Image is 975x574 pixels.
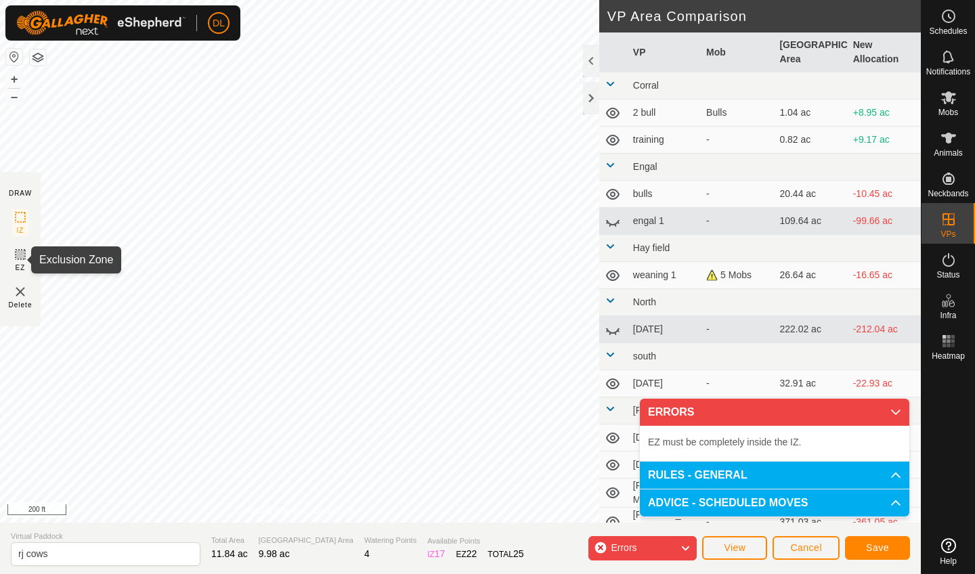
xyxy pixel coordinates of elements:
span: Total Area [211,535,248,546]
td: [PERSON_NAME] 1 [628,479,701,508]
span: Cancel [790,542,822,553]
td: weaning 1 [628,262,701,289]
td: 0.82 ac [774,127,847,154]
td: 26.64 ac [774,262,847,289]
span: ERRORS [648,407,694,418]
span: 17 [435,548,446,559]
a: Help [922,533,975,571]
span: Watering Points [364,535,416,546]
span: Virtual Paddock [11,531,200,542]
td: -22.93 ac [848,370,921,397]
span: Hay field [633,242,670,253]
span: Heatmap [932,352,965,360]
div: - [706,322,768,336]
span: Schedules [929,27,967,35]
button: Map Layers [30,49,46,66]
h2: VP Area Comparison [607,8,921,24]
span: North [633,296,656,307]
span: Animals [934,149,963,157]
th: Mob [701,32,774,72]
span: DL [213,16,225,30]
span: [PERSON_NAME] [633,405,711,416]
span: View [724,542,745,553]
span: EZ [16,263,26,273]
span: IZ [17,225,24,236]
p-accordion-header: ERRORS [640,399,909,426]
span: Engal [633,161,657,172]
span: Infra [940,311,956,319]
td: 2 bull [628,100,701,127]
button: + [6,71,22,87]
span: Status [936,271,959,279]
img: Gallagher Logo [16,11,186,35]
td: 1.04 ac [774,100,847,127]
button: Save [845,536,910,560]
button: View [702,536,767,560]
td: [DATE] [628,370,701,397]
td: 109.64 ac [774,208,847,235]
div: - [706,187,768,201]
td: training [628,127,701,154]
span: EZ must be completely inside the IZ. [648,437,801,447]
p-accordion-content: ERRORS [640,426,909,461]
span: Available Points [427,535,523,547]
p-accordion-header: RULES - GENERAL [640,462,909,489]
span: Mobs [938,108,958,116]
span: 9.98 ac [259,548,290,559]
span: 22 [467,548,477,559]
td: -10.45 ac [848,181,921,208]
span: 4 [364,548,370,559]
div: 5 Mobs [706,268,768,282]
td: -99.66 ac [848,208,921,235]
span: [GEOGRAPHIC_DATA] Area [259,535,353,546]
button: Cancel [773,536,840,560]
span: Errors [611,542,636,553]
td: 20.44 ac [774,181,847,208]
span: 11.84 ac [211,548,248,559]
th: VP [628,32,701,72]
td: [PERSON_NAME] 4 [628,508,701,537]
button: Reset Map [6,49,22,65]
img: VP [12,284,28,300]
td: engal 1 [628,208,701,235]
span: VPs [940,230,955,238]
div: Bulls [706,106,768,120]
td: bulls [628,181,701,208]
td: -16.65 ac [848,262,921,289]
div: - [706,515,768,529]
p-accordion-header: ADVICE - SCHEDULED MOVES [640,489,909,516]
div: IZ [427,547,445,561]
th: [GEOGRAPHIC_DATA] Area [774,32,847,72]
span: Delete [9,300,32,310]
span: Save [866,542,889,553]
td: +8.95 ac [848,100,921,127]
td: -361.05 ac [848,508,921,537]
td: [DATE] move [628,424,701,451]
a: Privacy Policy [246,505,297,517]
span: Neckbands [928,190,968,198]
td: [DATE] [628,451,701,479]
span: 25 [513,548,524,559]
td: [DATE] [628,316,701,343]
td: 32.91 ac [774,370,847,397]
div: DRAW [9,188,32,198]
span: RULES - GENERAL [648,470,747,481]
div: - [706,133,768,147]
button: – [6,89,22,105]
a: Contact Us [313,505,353,517]
th: New Allocation [848,32,921,72]
td: 371.03 ac [774,508,847,537]
td: +9.17 ac [848,127,921,154]
div: TOTAL [487,547,523,561]
span: Corral [633,80,659,91]
span: ADVICE - SCHEDULED MOVES [648,498,808,508]
td: 222.02 ac [774,316,847,343]
span: Notifications [926,68,970,76]
span: south [633,351,656,361]
td: -212.04 ac [848,316,921,343]
div: - [706,214,768,228]
div: - [706,376,768,391]
span: Help [940,557,957,565]
div: EZ [456,547,477,561]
